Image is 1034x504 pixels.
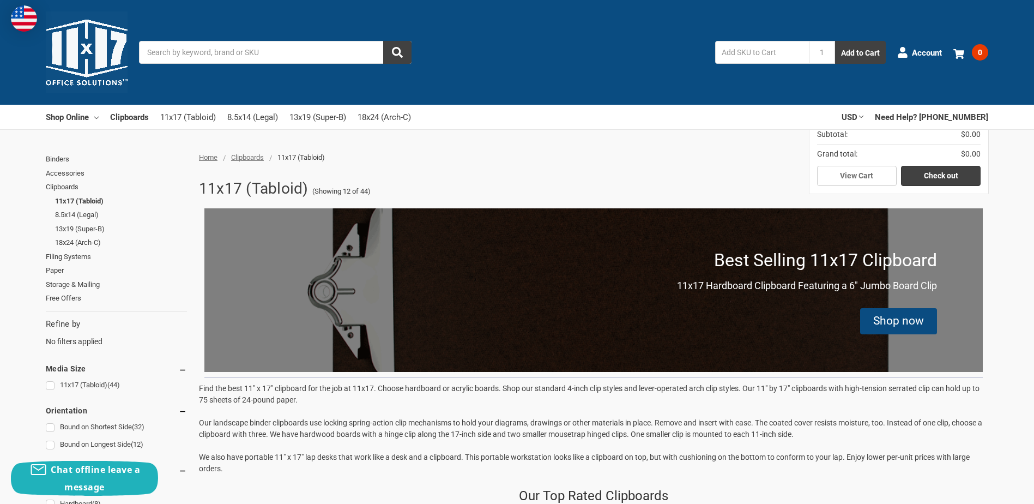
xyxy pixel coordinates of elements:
span: (32) [132,423,144,431]
a: 18x24 (Arch-C) [358,105,411,129]
span: 0 [972,44,988,61]
a: View Cart [817,166,897,187]
img: duty and tax information for United States [11,5,37,32]
a: Clipboards [46,180,187,194]
a: Need Help? [PHONE_NUMBER] [875,105,988,129]
a: Binders [46,152,187,166]
a: Bound on Longest Side [46,437,187,452]
div: No filters applied [46,318,187,347]
span: Our landscape binder clipboards use locking spring-action clip mechanisms to hold your diagrams, ... [199,418,982,439]
span: Account [912,46,942,59]
span: (Showing 12 of 44) [312,186,371,197]
span: Chat offline leave a message [51,464,140,493]
h5: Refine by [46,318,187,331]
button: Chat offline leave a message [11,461,158,496]
a: Check out [901,166,981,187]
a: 11x17 (Tabloid) [160,105,216,129]
iframe: Google Customer Reviews [944,475,1034,504]
span: Subtotal: [817,129,848,140]
span: (44) [107,381,120,389]
input: Add SKU to Cart [715,41,809,64]
a: Home [199,153,217,161]
span: Grand total: [817,148,857,160]
a: 18x24 (Arch-C) [55,236,187,250]
a: 13x19 (Super-B) [55,222,187,236]
a: Shop Online [46,105,99,129]
a: Bound on Shortest Side [46,420,187,435]
a: Accessories [46,166,187,181]
button: Add to Cart [835,41,886,64]
span: Find the best 11" x 17" clipboard for the job at 11x17. Choose hardboard or acrylic boards. Shop ... [199,384,979,404]
span: We also have portable 11" x 17" lap desks that work like a desk and a clipboard. This portable wo... [199,453,970,473]
a: USD [842,105,863,129]
a: 11x17 (Tabloid) [55,194,187,208]
h5: Orientation [46,404,187,417]
h5: Media Size [46,362,187,375]
img: 11x17.com [46,11,128,93]
h1: 11x17 (Tabloid) [199,175,309,203]
a: Filing Systems [46,250,187,264]
a: 0 [953,38,988,67]
a: 13x19 (Super-B) [289,105,346,129]
span: $0.00 [961,148,981,160]
span: 11x17 (Tabloid) [277,153,325,161]
p: 11x17 Hardboard Clipboard Featuring a 6" Jumbo Board Clip [677,278,937,293]
a: Clipboards [110,105,149,129]
a: 8.5x14 (Legal) [227,105,278,129]
span: $0.00 [961,129,981,140]
p: Best Selling 11x17 Clipboard [714,247,937,273]
a: Free Offers [46,291,187,305]
span: (12) [131,440,143,448]
a: Account [897,38,942,67]
a: Clipboards [231,153,264,161]
a: Paper [46,263,187,278]
a: 11x17 (Tabloid) [46,378,187,393]
div: Shop now [873,313,924,330]
div: Shop now [860,308,937,334]
input: Search by keyword, brand or SKU [139,41,412,64]
a: 8.5x14 (Legal) [55,208,187,222]
a: Storage & Mailing [46,278,187,292]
